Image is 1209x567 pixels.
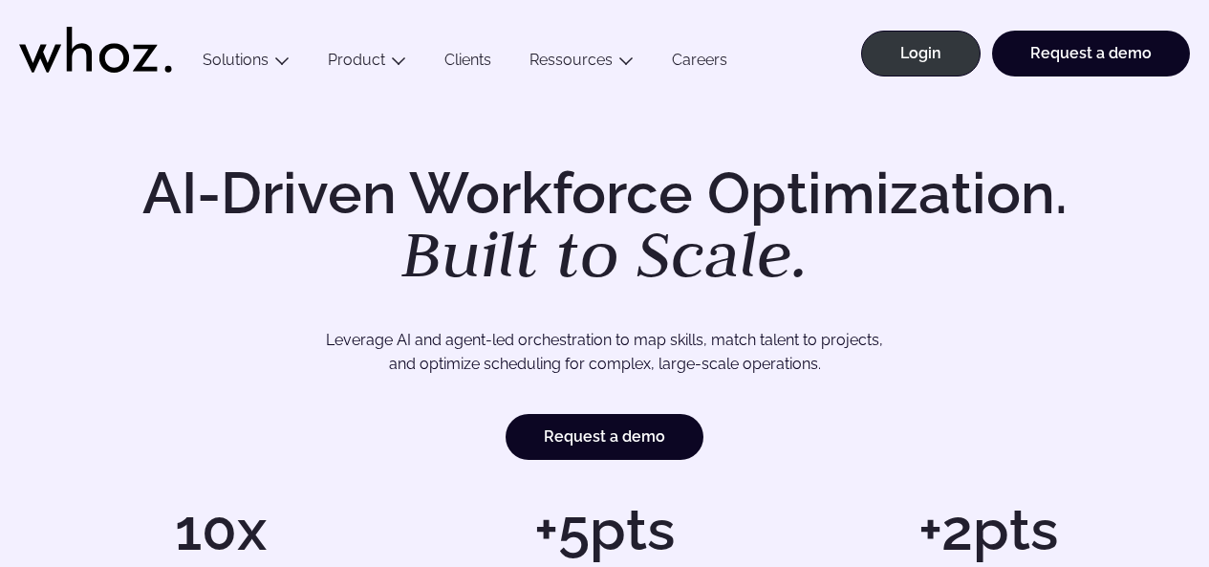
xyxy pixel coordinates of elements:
[95,328,1114,377] p: Leverage AI and agent-led orchestration to map skills, match talent to projects, and optimize sch...
[184,51,309,76] button: Solutions
[529,51,613,69] a: Ressources
[992,31,1190,76] a: Request a demo
[806,501,1171,558] h1: +2pts
[510,51,653,76] button: Ressources
[653,51,746,76] a: Careers
[422,501,788,558] h1: +5pts
[506,414,703,460] a: Request a demo
[116,164,1094,287] h1: AI-Driven Workforce Optimization.
[401,211,809,295] em: Built to Scale.
[328,51,385,69] a: Product
[861,31,981,76] a: Login
[425,51,510,76] a: Clients
[38,501,403,558] h1: 10x
[309,51,425,76] button: Product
